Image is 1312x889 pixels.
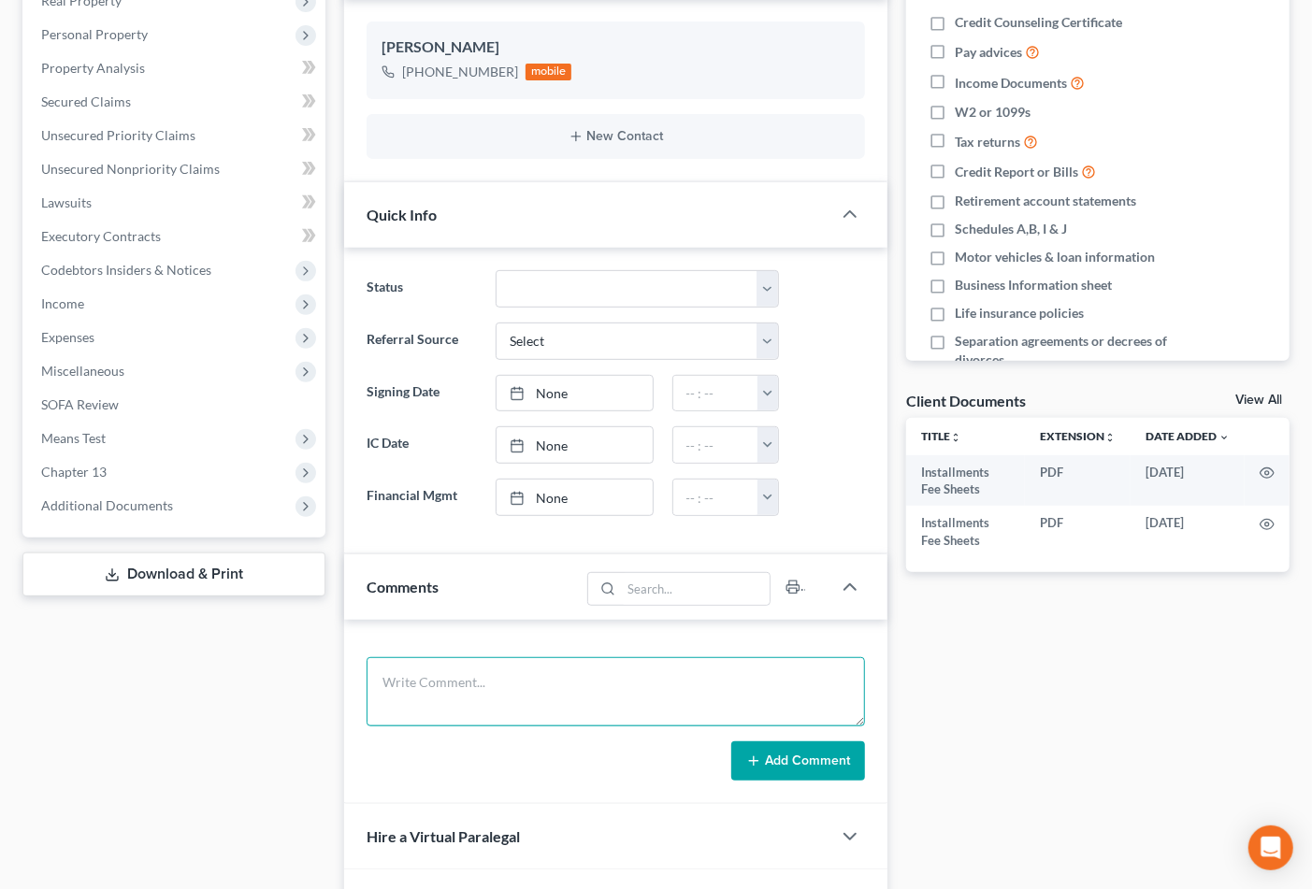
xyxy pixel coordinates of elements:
[41,497,173,513] span: Additional Documents
[41,60,145,76] span: Property Analysis
[26,152,325,186] a: Unsecured Nonpriority Claims
[955,248,1155,266] span: Motor vehicles & loan information
[41,194,92,210] span: Lawsuits
[41,93,131,109] span: Secured Claims
[1104,432,1116,443] i: unfold_more
[622,573,771,605] input: Search...
[526,64,572,80] div: mobile
[955,43,1022,62] span: Pay advices
[26,51,325,85] a: Property Analysis
[955,103,1031,122] span: W2 or 1099s
[41,127,195,143] span: Unsecured Priority Claims
[497,480,652,515] a: None
[673,376,759,411] input: -- : --
[41,228,161,244] span: Executory Contracts
[367,206,437,223] span: Quick Info
[1235,394,1282,407] a: View All
[1040,429,1116,443] a: Extensionunfold_more
[955,192,1136,210] span: Retirement account statements
[402,63,518,81] div: [PHONE_NUMBER]
[382,36,851,59] div: [PERSON_NAME]
[1025,455,1131,507] td: PDF
[955,276,1112,294] span: Business Information sheet
[41,161,220,177] span: Unsecured Nonpriority Claims
[1131,506,1245,557] td: [DATE]
[41,396,119,412] span: SOFA Review
[41,329,94,345] span: Expenses
[906,455,1025,507] td: Installments Fee Sheets
[921,429,961,443] a: Titleunfold_more
[26,388,325,422] a: SOFA Review
[26,186,325,220] a: Lawsuits
[906,391,1026,410] div: Client Documents
[955,13,1122,32] span: Credit Counseling Certificate
[1025,506,1131,557] td: PDF
[22,552,325,596] a: Download & Print
[950,432,961,443] i: unfold_more
[382,129,851,144] button: New Contact
[357,479,486,516] label: Financial Mgmt
[41,295,84,311] span: Income
[955,133,1020,151] span: Tax returns
[1146,429,1230,443] a: Date Added expand_more
[1248,825,1293,870] div: Open Intercom Messenger
[41,262,211,278] span: Codebtors Insiders & Notices
[955,163,1078,181] span: Credit Report or Bills
[673,480,759,515] input: -- : --
[357,426,486,464] label: IC Date
[955,332,1177,369] span: Separation agreements or decrees of divorces
[357,270,486,308] label: Status
[41,430,106,446] span: Means Test
[26,220,325,253] a: Executory Contracts
[906,506,1025,557] td: Installments Fee Sheets
[955,74,1067,93] span: Income Documents
[26,119,325,152] a: Unsecured Priority Claims
[41,26,148,42] span: Personal Property
[1218,432,1230,443] i: expand_more
[41,464,107,480] span: Chapter 13
[955,304,1084,323] span: Life insurance policies
[497,427,652,463] a: None
[41,363,124,379] span: Miscellaneous
[673,427,759,463] input: -- : --
[497,376,652,411] a: None
[26,85,325,119] a: Secured Claims
[1131,455,1245,507] td: [DATE]
[731,741,865,781] button: Add Comment
[367,578,439,595] span: Comments
[367,827,520,845] span: Hire a Virtual Paralegal
[955,220,1067,238] span: Schedules A,B, I & J
[357,375,486,412] label: Signing Date
[357,323,486,360] label: Referral Source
